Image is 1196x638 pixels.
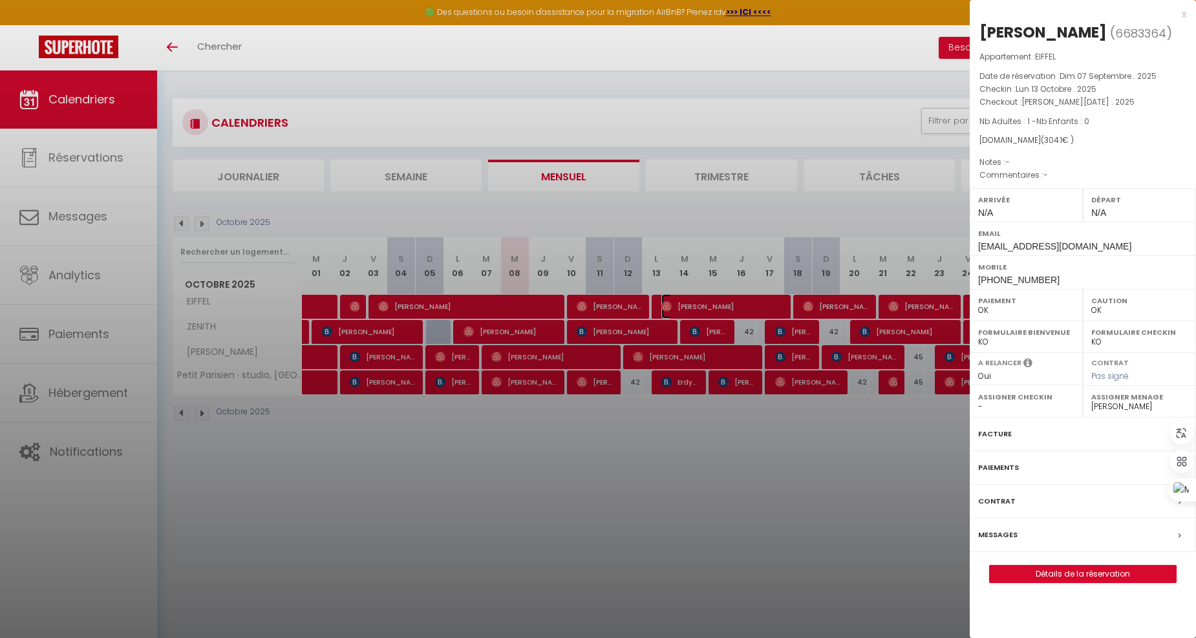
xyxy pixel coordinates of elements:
span: [PHONE_NUMBER] [978,275,1060,285]
span: N/A [1091,207,1106,218]
label: Messages [978,528,1018,542]
span: N/A [978,207,993,218]
label: Départ [1091,193,1188,206]
span: - [1005,156,1010,167]
label: Arrivée [978,193,1074,206]
span: Lun 13 Octobre . 2025 [1016,83,1096,94]
div: [DOMAIN_NAME] [979,134,1186,147]
label: Email [978,227,1188,240]
label: Facture [978,427,1012,441]
p: Commentaires : [979,169,1186,182]
span: 6683364 [1115,25,1166,41]
div: x [970,6,1186,22]
label: Paiement [978,294,1074,307]
p: Checkout : [979,96,1186,109]
span: [PERSON_NAME][DATE] . 2025 [1021,96,1135,107]
span: EIFFEL [1035,51,1056,62]
label: Contrat [1091,357,1129,366]
label: A relancer [978,357,1021,368]
span: - [1043,169,1048,180]
p: Checkin : [979,83,1186,96]
label: Paiements [978,461,1019,474]
span: ( € ) [1041,134,1074,145]
i: Sélectionner OUI si vous souhaiter envoyer les séquences de messages post-checkout [1023,357,1032,372]
label: Formulaire Bienvenue [978,326,1074,339]
span: Nb Enfants : 0 [1036,116,1089,127]
a: Détails de la réservation [990,566,1176,582]
span: 304.1 [1044,134,1062,145]
label: Assigner Checkin [978,390,1074,403]
label: Mobile [978,261,1188,273]
span: Dim 07 Septembre . 2025 [1060,70,1157,81]
label: Formulaire Checkin [1091,326,1188,339]
button: Détails de la réservation [989,565,1177,583]
p: Date de réservation : [979,70,1186,83]
label: Caution [1091,294,1188,307]
span: Nb Adultes : 1 - [979,116,1089,127]
span: ( ) [1110,24,1172,42]
span: [EMAIL_ADDRESS][DOMAIN_NAME] [978,241,1131,251]
label: Assigner Menage [1091,390,1188,403]
div: [PERSON_NAME] [979,22,1107,43]
p: Notes : [979,156,1186,169]
p: Appartement : [979,50,1186,63]
label: Contrat [978,494,1016,508]
span: Pas signé [1091,370,1129,381]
